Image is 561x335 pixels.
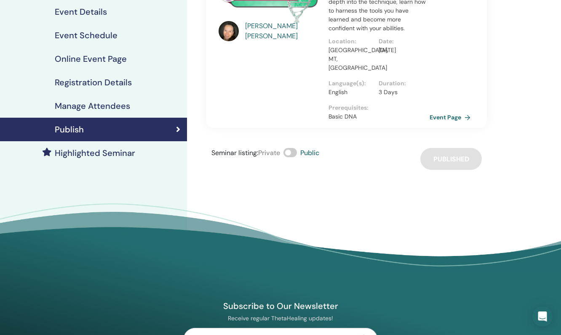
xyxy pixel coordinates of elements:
[329,88,374,97] p: English
[300,148,319,157] span: Public
[258,148,280,157] span: Private
[329,46,374,72] p: [GEOGRAPHIC_DATA], MT, [GEOGRAPHIC_DATA]
[379,46,424,55] p: [DATE]
[329,112,428,121] p: Basic DNA
[219,21,239,41] img: default.jpg
[245,21,320,41] a: [PERSON_NAME] [PERSON_NAME]
[55,77,132,87] h4: Registration Details
[183,314,378,322] p: Receive regular ThetaHealing updates!
[55,30,118,40] h4: Event Schedule
[329,37,374,46] p: Location :
[329,79,374,88] p: Language(s) :
[55,148,135,158] h4: Highlighted Seminar
[329,103,428,112] p: Prerequisites :
[55,7,107,17] h4: Event Details
[379,79,424,88] p: Duration :
[183,301,378,311] h4: Subscribe to Our Newsletter
[532,306,553,327] div: Open Intercom Messenger
[55,101,130,111] h4: Manage Attendees
[379,37,424,46] p: Date :
[55,54,127,64] h4: Online Event Page
[430,111,474,124] a: Event Page
[55,124,84,135] h4: Publish
[379,88,424,97] p: 3 Days
[211,148,258,157] span: Seminar listing :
